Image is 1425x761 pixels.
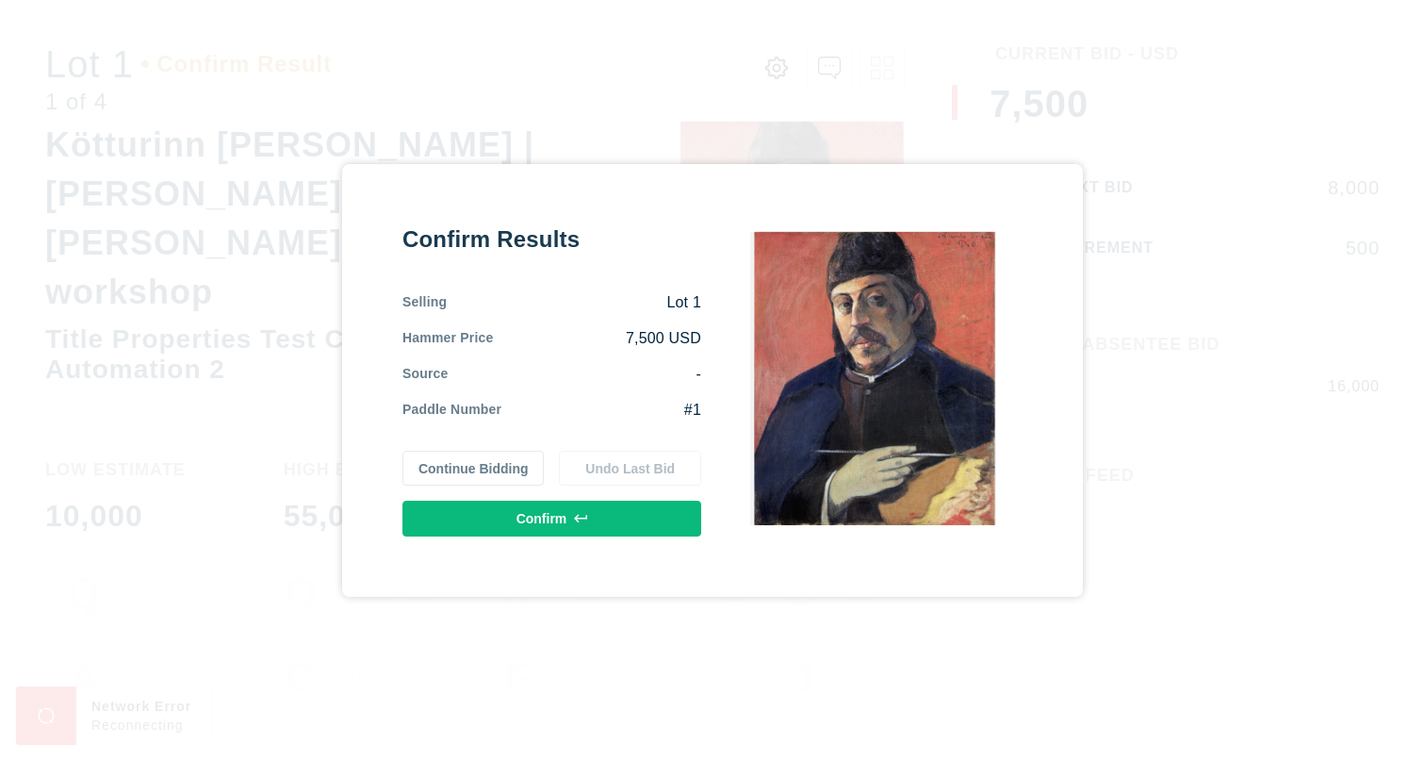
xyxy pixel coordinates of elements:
div: Paddle Number [402,400,501,421]
div: Source [402,364,449,385]
div: 7,500 USD [493,328,701,349]
div: Lot 1 [447,292,701,313]
div: Selling [402,292,447,313]
button: Confirm [402,501,701,537]
div: Hammer Price [402,328,493,349]
button: Continue Bidding [402,451,545,487]
button: Undo Last Bid [559,451,701,487]
div: - [449,364,701,385]
div: #1 [501,400,701,421]
div: Confirm Results [402,224,701,255]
